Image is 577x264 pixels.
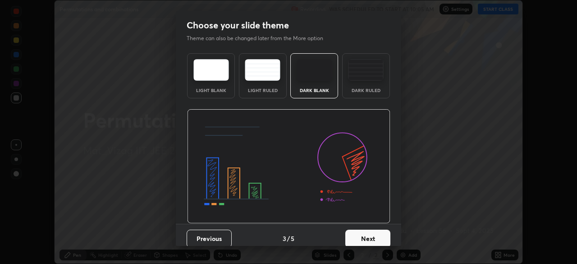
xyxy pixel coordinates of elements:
img: lightTheme.e5ed3b09.svg [193,59,229,81]
p: Theme can also be changed later from the More option [187,34,333,42]
img: darkThemeBanner.d06ce4a2.svg [187,109,390,224]
img: darkRuledTheme.de295e13.svg [348,59,384,81]
div: Light Blank [193,88,229,93]
h4: / [287,234,290,243]
img: lightRuledTheme.5fabf969.svg [245,59,280,81]
h4: 3 [283,234,286,243]
div: Light Ruled [245,88,281,93]
h4: 5 [291,234,294,243]
div: Dark Ruled [348,88,384,93]
button: Next [345,230,390,248]
div: Dark Blank [296,88,332,93]
button: Previous [187,230,232,248]
h2: Choose your slide theme [187,19,289,31]
img: darkTheme.f0cc69e5.svg [297,59,332,81]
